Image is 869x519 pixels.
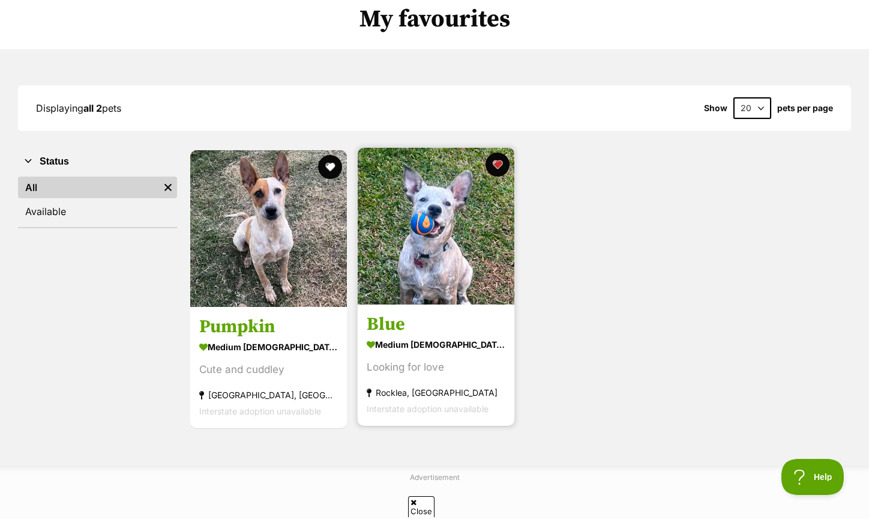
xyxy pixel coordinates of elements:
[777,103,833,113] label: pets per page
[704,103,727,113] span: Show
[199,406,321,416] span: Interstate adoption unavailable
[159,177,177,198] a: Remove filter
[367,359,505,375] div: Looking for love
[83,102,102,114] strong: all 2
[190,306,347,428] a: Pumpkin medium [DEMOGRAPHIC_DATA] Dog Cute and cuddley [GEOGRAPHIC_DATA], [GEOGRAPHIC_DATA] Inter...
[18,174,177,227] div: Status
[358,304,514,426] a: Blue medium [DEMOGRAPHIC_DATA] Dog Looking for love Rocklea, [GEOGRAPHIC_DATA] Interstate adoptio...
[18,177,159,198] a: All
[199,362,338,378] div: Cute and cuddley
[36,102,121,114] span: Displaying pets
[18,201,177,222] a: Available
[199,315,338,338] h3: Pumpkin
[367,384,505,401] div: Rocklea, [GEOGRAPHIC_DATA]
[190,150,347,307] img: Pumpkin
[199,338,338,356] div: medium [DEMOGRAPHIC_DATA] Dog
[408,496,434,517] span: Close
[317,155,341,179] button: favourite
[781,459,845,495] iframe: Help Scout Beacon - Open
[367,404,489,414] span: Interstate adoption unavailable
[367,336,505,353] div: medium [DEMOGRAPHIC_DATA] Dog
[199,387,338,403] div: [GEOGRAPHIC_DATA], [GEOGRAPHIC_DATA]
[367,313,505,336] h3: Blue
[358,148,514,305] img: Blue
[486,153,510,177] button: favourite
[18,154,177,169] button: Status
